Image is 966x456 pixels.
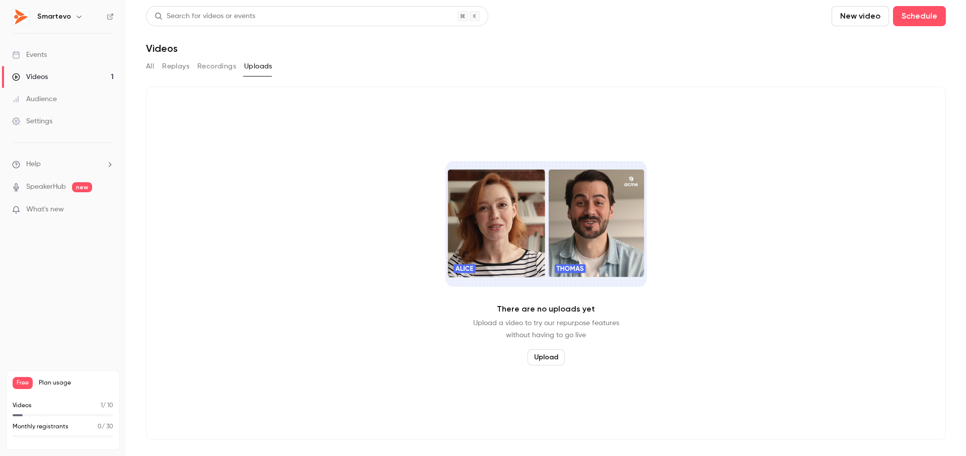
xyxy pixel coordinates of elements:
p: / 10 [101,401,113,410]
button: Upload [528,349,565,365]
span: Free [13,377,33,389]
span: 1 [101,403,103,409]
div: Search for videos or events [155,11,255,22]
a: SpeakerHub [26,182,66,192]
h1: Videos [146,42,178,54]
span: Help [26,159,41,170]
p: Monthly registrants [13,422,68,431]
p: Videos [13,401,32,410]
button: Uploads [244,58,272,74]
p: / 30 [98,422,113,431]
span: Plan usage [39,379,113,387]
button: New video [832,6,889,26]
button: Replays [162,58,189,74]
div: Events [12,50,47,60]
button: Recordings [197,58,236,74]
h6: Smartevo [37,12,71,22]
span: new [72,182,92,192]
img: Smartevo [13,9,29,25]
div: Settings [12,116,52,126]
p: There are no uploads yet [497,303,595,315]
span: 0 [98,424,102,430]
p: Upload a video to try our repurpose features without having to go live [473,317,619,341]
div: Audience [12,94,57,104]
section: Videos [146,6,946,450]
button: Schedule [893,6,946,26]
li: help-dropdown-opener [12,159,114,170]
div: Videos [12,72,48,82]
button: All [146,58,154,74]
span: What's new [26,204,64,215]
